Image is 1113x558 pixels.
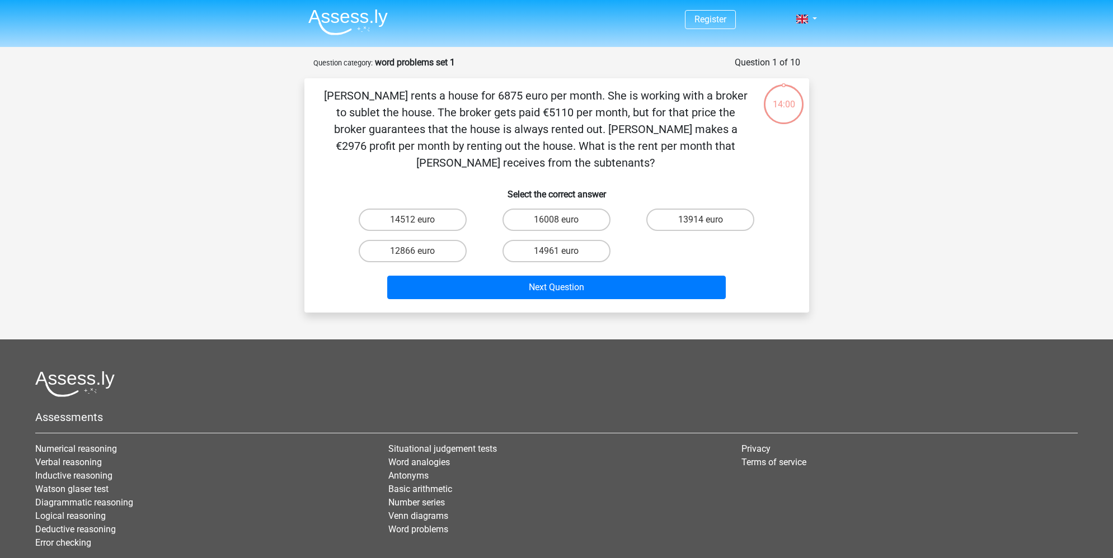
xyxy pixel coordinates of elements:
label: 14512 euro [359,209,467,231]
a: Error checking [35,537,91,548]
div: Question 1 of 10 [735,56,800,69]
label: 14961 euro [503,240,610,262]
a: Word problems [388,524,448,535]
a: Deductive reasoning [35,524,116,535]
a: Situational judgement tests [388,443,497,454]
a: Diagrammatic reasoning [35,497,133,508]
a: Venn diagrams [388,510,448,521]
p: [PERSON_NAME] rents a house for 6875 euro per month. She is working with a broker to sublet the h... [322,87,749,171]
div: 14:00 [763,83,805,111]
label: 12866 euro [359,240,467,262]
strong: word problems set 1 [375,57,455,68]
a: Antonyms [388,470,429,481]
a: Watson glaser test [35,484,109,494]
small: Question category: [313,59,373,67]
a: Verbal reasoning [35,457,102,467]
a: Register [694,14,726,25]
label: 16008 euro [503,209,610,231]
img: Assessly logo [35,371,115,397]
img: Assessly [308,9,388,35]
a: Logical reasoning [35,510,106,521]
a: Number series [388,497,445,508]
label: 13914 euro [646,209,754,231]
a: Privacy [741,443,771,454]
a: Numerical reasoning [35,443,117,454]
a: Basic arithmetic [388,484,452,494]
a: Inductive reasoning [35,470,112,481]
a: Terms of service [741,457,806,467]
h6: Select the correct answer [322,180,791,200]
h5: Assessments [35,410,1078,424]
a: Word analogies [388,457,450,467]
button: Next Question [387,276,726,299]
